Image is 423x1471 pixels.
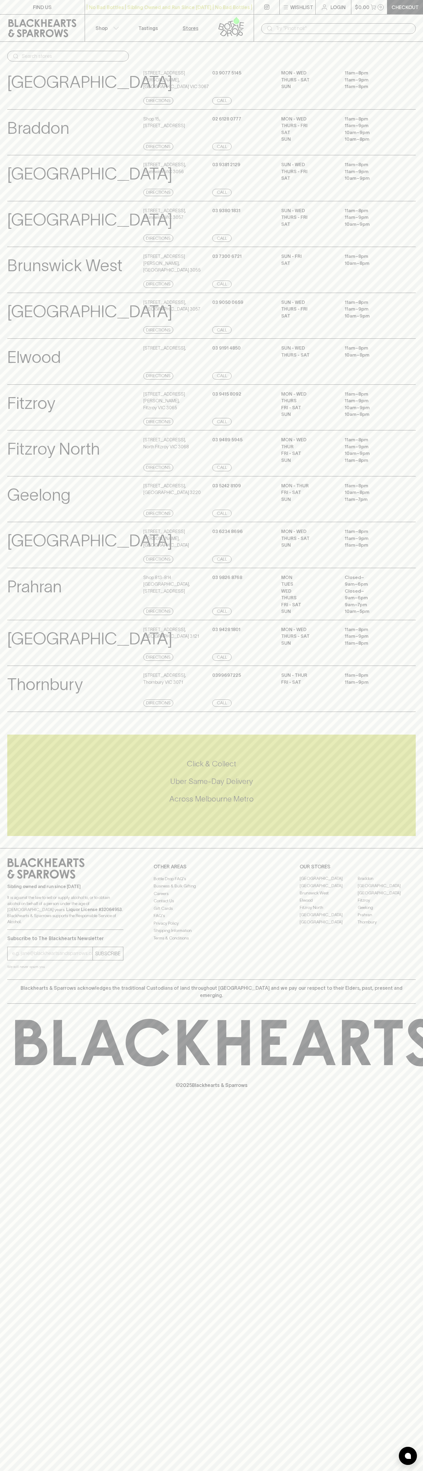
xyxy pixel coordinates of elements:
[405,1453,411,1459] img: bubble-icon
[154,863,270,870] p: OTHER AREAS
[345,528,399,535] p: 11am – 8pm
[154,934,270,942] a: Terms & Conditions
[143,70,211,90] p: [STREET_ADDRESS][PERSON_NAME] , [GEOGRAPHIC_DATA] VIC 3067
[281,574,336,581] p: MON
[345,214,399,221] p: 11am – 9pm
[212,436,242,443] p: 03 9489 5945
[143,253,211,274] p: [STREET_ADDRESS][PERSON_NAME] , [GEOGRAPHIC_DATA] 3055
[93,947,123,960] button: SUBSCRIBE
[345,136,399,143] p: 10am – 8pm
[154,905,270,912] a: Gift Cards
[345,608,399,615] p: 10am – 5pm
[212,143,232,150] a: Call
[7,345,61,370] p: Elwood
[143,418,173,425] a: Directions
[212,235,232,242] a: Call
[300,904,358,911] a: Fitzroy North
[212,326,232,334] a: Call
[345,633,399,640] p: 11am – 9pm
[345,77,399,84] p: 11am – 9pm
[7,436,100,462] p: Fitzroy North
[300,897,358,904] a: Elwood
[300,919,358,926] a: [GEOGRAPHIC_DATA]
[281,391,336,398] p: MON - WED
[281,129,336,136] p: SAT
[345,457,399,464] p: 11am – 8pm
[212,672,241,679] p: 0399697225
[143,345,186,352] p: [STREET_ADDRESS] ,
[281,136,336,143] p: SUN
[7,207,172,232] p: [GEOGRAPHIC_DATA]
[345,640,399,647] p: 11am – 8pm
[143,482,201,496] p: [STREET_ADDRESS] , [GEOGRAPHIC_DATA] 3220
[300,875,358,882] a: [GEOGRAPHIC_DATA]
[345,489,399,496] p: 10am – 8pm
[212,556,232,563] a: Call
[358,882,416,890] a: [GEOGRAPHIC_DATA]
[281,306,336,313] p: THURS - FRI
[212,345,241,352] p: 03 9191 4850
[358,897,416,904] a: Fitzroy
[281,640,336,647] p: SUN
[345,221,399,228] p: 10am – 9pm
[281,161,336,168] p: SUN - WED
[143,436,189,450] p: [STREET_ADDRESS] , North Fitzroy VIC 3068
[281,207,336,214] p: SUN - WED
[276,24,411,33] input: Try "Pinot noir"
[281,397,336,404] p: THURS
[143,207,186,221] p: [STREET_ADDRESS] , Brunswick VIC 3057
[212,418,232,425] a: Call
[143,143,173,150] a: Directions
[212,372,232,380] a: Call
[281,404,336,411] p: FRI - SAT
[358,911,416,919] a: Prahran
[300,863,416,870] p: OUR STORES
[345,70,399,77] p: 11am – 8pm
[281,672,336,679] p: Sun - Thur
[345,116,399,123] p: 11am – 8pm
[345,345,399,352] p: 11am – 8pm
[345,299,399,306] p: 11am – 8pm
[212,510,232,517] a: Call
[143,281,173,288] a: Directions
[138,25,158,32] p: Tastings
[143,372,173,380] a: Directions
[281,594,336,601] p: THURS
[212,161,240,168] p: 03 9381 2129
[358,904,416,911] a: Geelong
[330,4,346,11] p: Login
[212,653,232,661] a: Call
[281,450,336,457] p: FRI - SAT
[7,894,123,925] p: It is against the law to sell or supply alcohol to, or to obtain alcohol on behalf of a person un...
[143,653,173,661] a: Directions
[143,672,186,686] p: [STREET_ADDRESS] , Thornbury VIC 3071
[281,542,336,549] p: SUN
[281,608,336,615] p: SUN
[345,594,399,601] p: 9am – 6pm
[281,214,336,221] p: THURS - FRI
[281,626,336,633] p: MON - WED
[7,759,416,769] h5: Click & Collect
[281,679,336,686] p: Fri - Sat
[143,574,211,595] p: Shop 813-814 [GEOGRAPHIC_DATA] , [STREET_ADDRESS]
[345,313,399,320] p: 10am – 9pm
[345,168,399,175] p: 11am – 9pm
[143,235,173,242] a: Directions
[212,97,232,104] a: Call
[7,70,172,95] p: [GEOGRAPHIC_DATA]
[345,391,399,398] p: 11am – 8pm
[7,574,62,599] p: Prahran
[154,897,270,905] a: Contact Us
[281,443,336,450] p: THUR
[7,626,172,651] p: [GEOGRAPHIC_DATA]
[281,588,336,595] p: WED
[169,15,212,41] a: Stores
[281,122,336,129] p: THURS - FRI
[345,175,399,182] p: 10am – 9pm
[154,890,270,897] a: Careers
[281,221,336,228] p: SAT
[345,436,399,443] p: 11am – 8pm
[7,253,122,278] p: Brunswick West
[143,391,211,411] p: [STREET_ADDRESS][PERSON_NAME] , Fitzroy VIC 3065
[33,4,52,11] p: FIND US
